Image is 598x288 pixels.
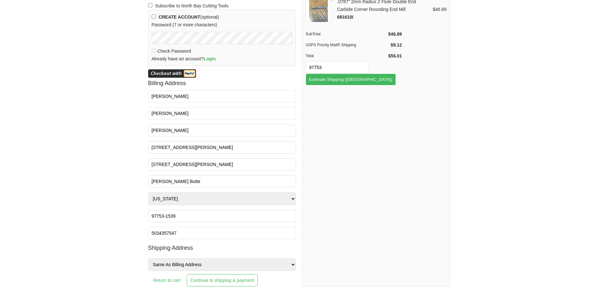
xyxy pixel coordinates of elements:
[386,50,402,61] td: $56.01
[306,29,386,39] td: SubTotal
[148,273,186,288] a: Return to cart
[386,29,402,39] td: $46.89
[148,227,296,239] input: Phone Number
[148,124,296,136] input: Business
[148,78,296,89] h3: Billing address
[148,107,296,119] input: Last Name
[148,141,296,153] input: Address
[148,175,296,188] input: City
[306,61,369,74] input: Postal Code
[148,158,296,170] input: Apt/Suite
[337,14,353,20] span: 681610I
[148,242,296,253] h3: Shipping address
[158,14,200,20] b: CREATE ACCOUNT
[148,69,196,78] img: PayPal Express Checkout
[155,2,228,10] b: Subscribe to North Bay Cutting Tools
[203,56,216,61] a: Login
[306,74,396,85] button: Estimate Shipping ([GEOGRAPHIC_DATA])
[306,39,386,50] td: USPS Priority Mail® Shipping
[433,5,447,13] div: $46.89
[148,10,296,66] div: (optional) Password (7 or more characters) Check Password Already have an account?
[148,90,296,102] input: First Name
[386,39,402,50] td: $9.12
[306,50,386,61] td: Total
[148,210,296,222] input: ZIP/Postal
[187,274,257,286] input: Continue to shipping & payment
